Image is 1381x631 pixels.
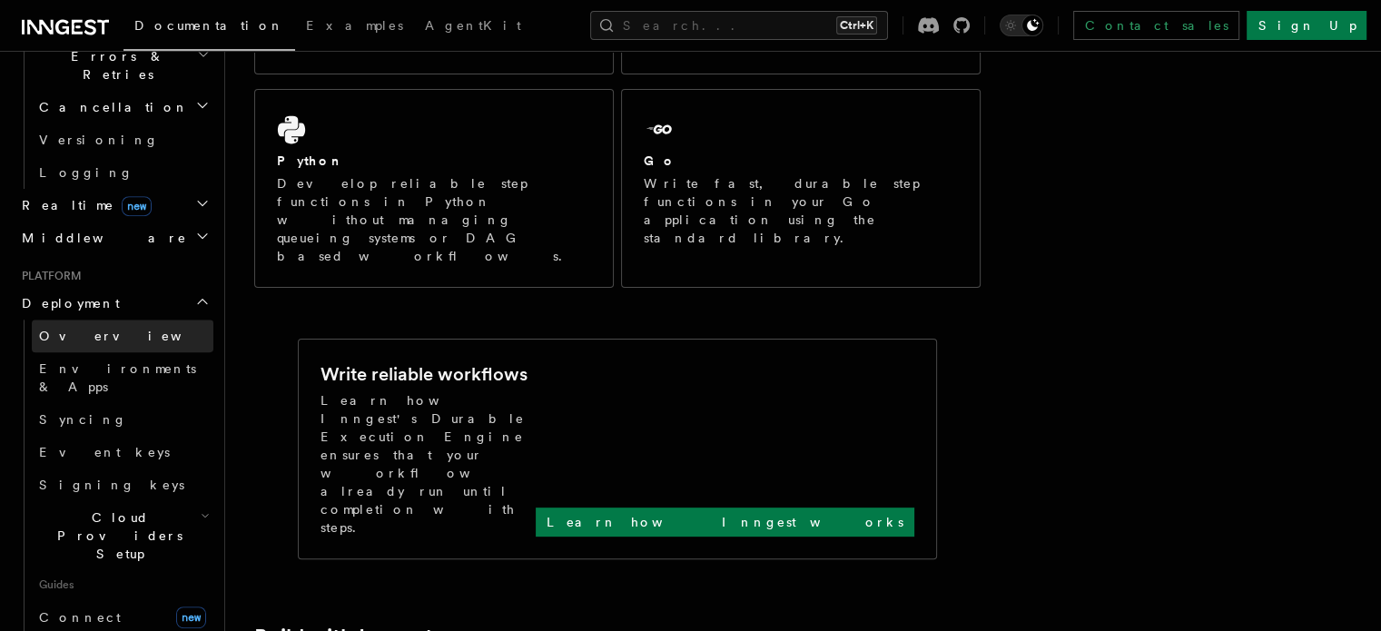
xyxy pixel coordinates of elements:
span: Connect [39,610,121,625]
button: Cancellation [32,91,213,123]
button: Realtimenew [15,189,213,222]
a: Environments & Apps [32,352,213,403]
p: Write fast, durable step functions in your Go application using the standard library. [644,174,958,247]
a: Signing keys [32,468,213,501]
button: Middleware [15,222,213,254]
h2: Go [644,152,676,170]
button: Toggle dark mode [1000,15,1043,36]
a: Versioning [32,123,213,156]
span: Syncing [39,412,127,427]
span: Overview [39,329,226,343]
h2: Python [277,152,344,170]
p: Learn how Inngest's Durable Execution Engine ensures that your workflow already run until complet... [321,391,536,537]
a: GoWrite fast, durable step functions in your Go application using the standard library. [621,89,981,288]
a: Documentation [123,5,295,51]
p: Develop reliable step functions in Python without managing queueing systems or DAG based workflows. [277,174,591,265]
span: Examples [306,18,403,33]
button: Deployment [15,287,213,320]
span: Platform [15,269,82,283]
button: Search...Ctrl+K [590,11,888,40]
button: Errors & Retries [32,40,213,91]
span: Errors & Retries [32,47,197,84]
a: Examples [295,5,414,49]
a: Event keys [32,436,213,468]
kbd: Ctrl+K [836,16,877,35]
span: Event keys [39,445,170,459]
span: AgentKit [425,18,521,33]
a: Overview [32,320,213,352]
span: new [176,606,206,628]
span: Middleware [15,229,187,247]
span: Documentation [134,18,284,33]
a: AgentKit [414,5,532,49]
h2: Write reliable workflows [321,361,528,387]
a: Syncing [32,403,213,436]
span: Cancellation [32,98,189,116]
a: Contact sales [1073,11,1239,40]
p: Learn how Inngest works [547,513,903,531]
span: Signing keys [39,478,184,492]
span: new [122,196,152,216]
span: Environments & Apps [39,361,196,394]
span: Realtime [15,196,152,214]
a: Learn how Inngest works [536,508,914,537]
a: Logging [32,156,213,189]
button: Cloud Providers Setup [32,501,213,570]
span: Deployment [15,294,120,312]
a: PythonDevelop reliable step functions in Python without managing queueing systems or DAG based wo... [254,89,614,288]
span: Guides [32,570,213,599]
a: Sign Up [1247,11,1366,40]
span: Cloud Providers Setup [32,508,201,563]
span: Versioning [39,133,159,147]
span: Logging [39,165,133,180]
